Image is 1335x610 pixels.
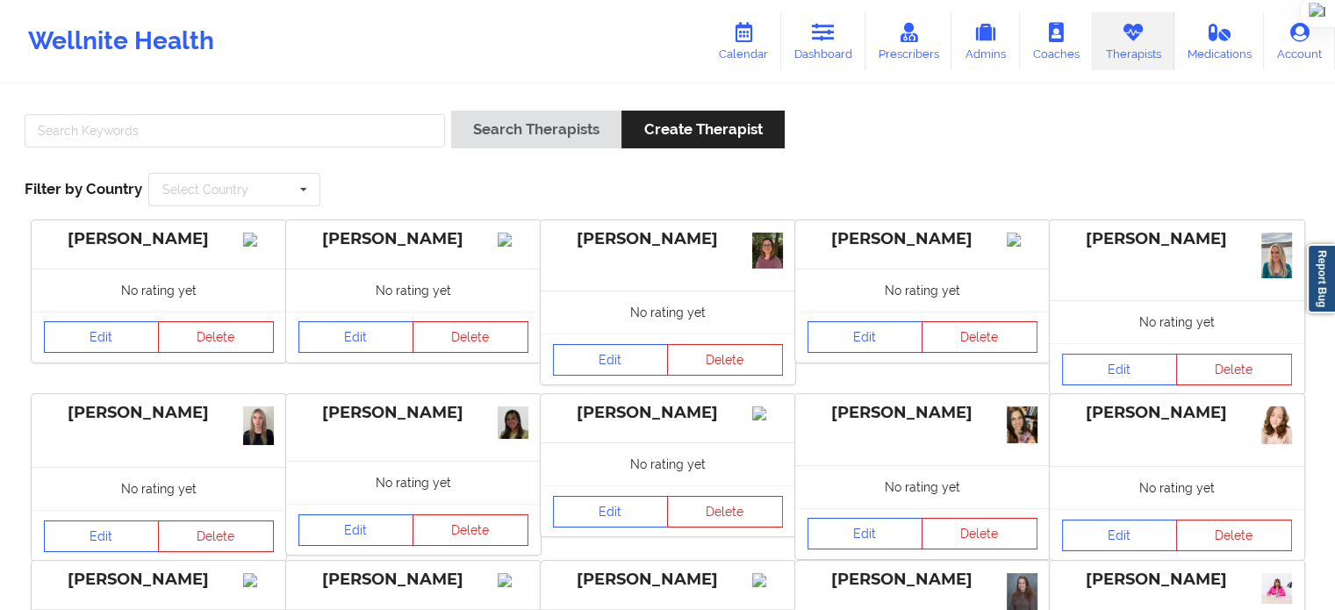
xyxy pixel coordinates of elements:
div: [PERSON_NAME] [807,229,1037,249]
img: Image%2Fplaceholer-image.png [752,406,783,420]
input: Search Keywords [25,114,445,147]
div: [PERSON_NAME] [553,229,783,249]
a: Therapists [1093,12,1174,70]
img: Image%2Fplaceholer-image.png [752,573,783,587]
a: Edit [298,321,414,353]
a: Edit [553,344,669,376]
div: [PERSON_NAME] [44,403,274,423]
a: Prescribers [865,12,952,70]
img: f877694b-284f-4bf9-b129-f839abb0ae8e_IMG_0624.jpeg [243,406,274,445]
button: Delete [158,520,274,552]
img: 752bd909-966d-490f-97f5-8076de164883_493011877_1243597054439264_5901793320212837123_n_(1).jpg [1261,573,1292,604]
a: Report Bug [1307,244,1335,313]
div: No rating yet [286,269,541,312]
div: No rating yet [541,442,795,485]
a: Coaches [1020,12,1093,70]
img: 0a1463aa-7185-40e9-a12b-73498a7a6a39_IMG_9613.jpeg [1261,233,1292,278]
div: No rating yet [541,291,795,334]
div: [PERSON_NAME] [44,570,274,590]
a: Edit [1062,520,1178,551]
div: [PERSON_NAME] [298,229,528,249]
a: Edit [298,514,414,546]
img: Image%2Fplaceholer-image.png [243,573,274,587]
a: Edit [44,520,160,552]
a: Edit [44,321,160,353]
button: Delete [413,321,528,353]
div: [PERSON_NAME] [807,403,1037,423]
img: Image%2Fplaceholer-image.png [498,573,528,587]
div: No rating yet [795,269,1050,312]
img: 646c9a6f-0ff6-4b97-90d3-ca628193e7ad_Ester+(1).jpg [1261,406,1292,444]
a: Edit [807,321,923,353]
img: 3b24ca01-937d-4731-8ce7-48dec75b1bf3_Facetune_02-10-2024-15-15-30.jpeg [498,406,528,439]
img: af90ac71-0c30-4d66-a607-bbd32bfc5ab6_HeatherV.jpg [1007,406,1037,442]
span: Filter by Country [25,180,142,197]
div: [PERSON_NAME] [298,403,528,423]
img: Image%2Fplaceholer-image.png [243,233,274,247]
button: Delete [922,518,1037,549]
div: [PERSON_NAME] [553,570,783,590]
a: Dashboard [781,12,865,70]
button: Delete [667,344,783,376]
a: Edit [1062,354,1178,385]
div: [PERSON_NAME] [553,403,783,423]
div: [PERSON_NAME] [1062,403,1292,423]
img: 7da7011f-efd0-4ecb-bddd-0cc5ca71ed60_IMG_2331.jpg [752,233,783,269]
div: No rating yet [795,465,1050,508]
div: Select Country [162,183,248,196]
div: No rating yet [286,461,541,504]
a: Edit [807,518,923,549]
button: Delete [667,496,783,527]
img: Image%2Fplaceholer-image.png [1007,233,1037,247]
button: Delete [158,321,274,353]
button: Delete [1176,354,1292,385]
a: Edit [553,496,669,527]
button: Search Therapists [451,111,621,148]
div: No rating yet [1050,300,1304,343]
a: Admins [951,12,1020,70]
div: [PERSON_NAME] [44,229,274,249]
a: Medications [1174,12,1265,70]
div: No rating yet [1050,466,1304,509]
button: Delete [413,514,528,546]
button: Create Therapist [621,111,784,148]
a: Account [1264,12,1335,70]
div: No rating yet [32,269,286,312]
div: [PERSON_NAME] [1062,229,1292,249]
div: [PERSON_NAME] [807,570,1037,590]
div: [PERSON_NAME] [298,570,528,590]
div: [PERSON_NAME] [1062,570,1292,590]
a: Calendar [706,12,781,70]
button: Delete [1176,520,1292,551]
div: No rating yet [32,467,286,510]
img: Image%2Fplaceholer-image.png [498,233,528,247]
button: Delete [922,321,1037,353]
